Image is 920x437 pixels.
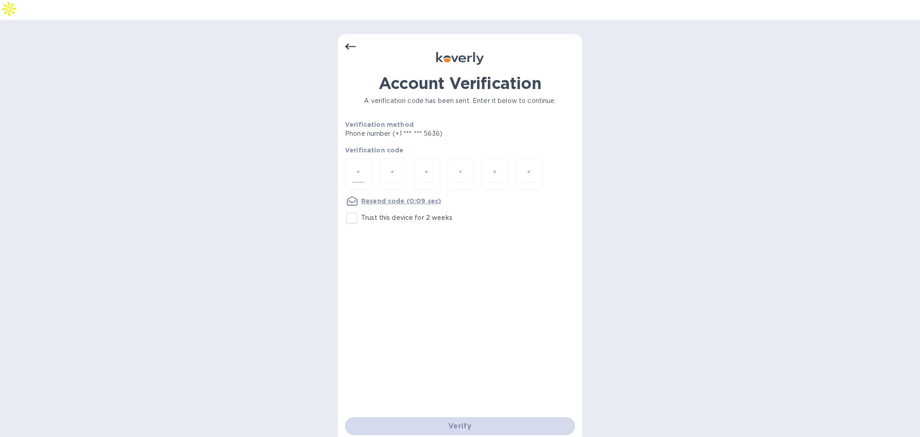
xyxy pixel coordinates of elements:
p: A verification code has been sent. Enter it below to continue. [345,96,575,106]
u: Resend code (0:09 sec) [361,197,441,205]
b: Verification method [345,121,414,128]
h1: Account Verification [345,74,575,93]
p: Verification code [345,146,575,155]
p: Trust this device for 2 weeks [361,213,452,223]
p: Phone number (+1 *** *** 5636) [345,129,511,138]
